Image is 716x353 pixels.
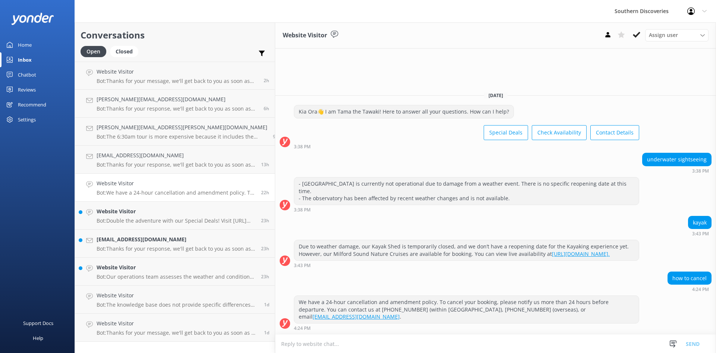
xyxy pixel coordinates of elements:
span: Assign user [649,31,678,39]
span: Sep 07 2025 05:41pm (UTC +12:00) Pacific/Auckland [264,301,269,308]
a: [EMAIL_ADDRESS][DOMAIN_NAME]Bot:Thanks for your response, we'll get back to you as soon as we can... [75,146,275,174]
div: We have a 24-hour cancellation and amendment policy. To cancel your booking, please notify us mor... [294,296,639,323]
div: Closed [110,46,138,57]
strong: 3:38 PM [692,169,709,173]
div: underwater sightseeing [643,153,711,166]
div: Sep 08 2025 04:24pm (UTC +12:00) Pacific/Auckland [294,325,639,331]
p: Bot: Thanks for your message, we'll get back to you as soon as we can. You're also welcome to kee... [97,329,258,336]
strong: 4:24 PM [294,326,311,331]
div: Chatbot [18,67,36,82]
p: Bot: Double the adventure with our Special Deals! Visit [URL][DOMAIN_NAME]. [97,217,255,224]
img: yonder-white-logo.png [11,13,54,25]
h4: [PERSON_NAME][EMAIL_ADDRESS][DOMAIN_NAME] [97,95,258,103]
a: Website VisitorBot:The knowledge base does not provide specific differences between the Glenorchy... [75,286,275,314]
div: Home [18,37,32,52]
div: Recommend [18,97,46,112]
div: Open [81,46,106,57]
strong: 3:38 PM [294,145,311,149]
div: Sep 08 2025 03:38pm (UTC +12:00) Pacific/Auckland [294,144,639,149]
p: Bot: Our operations team assesses the weather and conditions for every cruise departure to ensure... [97,273,255,280]
div: Kia Ora👋 I am Tama the Tawaki! Here to answer all your questions. How can I help? [294,105,514,118]
h4: Website Visitor [97,291,258,300]
span: Sep 09 2025 05:18am (UTC +12:00) Pacific/Auckland [273,133,279,140]
a: Website VisitorBot:Thanks for your message, we'll get back to you as soon as we can. You're also ... [75,62,275,90]
div: Assign User [645,29,709,41]
p: Bot: Thanks for your response, we'll get back to you as soon as we can during opening hours. [97,105,258,112]
a: [URL][DOMAIN_NAME]. [552,250,610,257]
h4: Website Visitor [97,68,258,76]
p: Bot: Thanks for your response, we'll get back to you as soon as we can during opening hours. [97,161,255,168]
a: [PERSON_NAME][EMAIL_ADDRESS][DOMAIN_NAME]Bot:Thanks for your response, we'll get back to you as s... [75,90,275,118]
a: Closed [110,47,142,55]
span: [DATE] [484,92,508,99]
div: Sep 08 2025 03:38pm (UTC +12:00) Pacific/Auckland [294,207,639,212]
strong: 3:43 PM [692,232,709,236]
div: Sep 08 2025 03:43pm (UTC +12:00) Pacific/Auckland [688,231,712,236]
div: Settings [18,112,36,127]
h4: Website Visitor [97,179,255,188]
div: Reviews [18,82,36,97]
h4: [PERSON_NAME][EMAIL_ADDRESS][PERSON_NAME][DOMAIN_NAME] [97,123,267,131]
span: Sep 08 2025 03:29pm (UTC +12:00) Pacific/Auckland [261,217,269,224]
p: Bot: Thanks for your response, we'll get back to you as soon as we can during opening hours. [97,245,255,252]
a: Open [81,47,110,55]
p: Bot: Thanks for your message, we'll get back to you as soon as we can. You're also welcome to kee... [97,78,258,84]
strong: 4:24 PM [692,287,709,292]
span: Sep 08 2025 03:15pm (UTC +12:00) Pacific/Auckland [261,245,269,252]
p: Bot: The 6:30am tour is more expensive because it includes the 12:45pm Cruise in [GEOGRAPHIC_DATA... [97,133,267,140]
strong: 3:43 PM [294,263,311,268]
div: - [GEOGRAPHIC_DATA] is currently not operational due to damage from a weather event. There is no ... [294,177,639,205]
strong: 3:38 PM [294,208,311,212]
span: Sep 08 2025 03:05pm (UTC +12:00) Pacific/Auckland [261,273,269,280]
button: Check Availability [532,125,587,140]
span: Sep 08 2025 04:24pm (UTC +12:00) Pacific/Auckland [261,189,269,196]
a: Website VisitorBot:We have a 24-hour cancellation and amendment policy. To cancel your booking, p... [75,174,275,202]
h4: Website Visitor [97,319,258,328]
p: Bot: We have a 24-hour cancellation and amendment policy. To cancel your booking, please notify u... [97,189,255,196]
a: Website VisitorBot:Double the adventure with our Special Deals! Visit [URL][DOMAIN_NAME].23h [75,202,275,230]
div: Support Docs [23,316,53,331]
h3: Website Visitor [283,31,327,40]
div: Due to weather damage, our Kayak Shed is temporarily closed, and we don’t have a reopening date f... [294,240,639,260]
div: Help [33,331,43,346]
h4: Website Visitor [97,207,255,216]
div: Sep 08 2025 04:24pm (UTC +12:00) Pacific/Auckland [668,287,712,292]
h4: [EMAIL_ADDRESS][DOMAIN_NAME] [97,235,255,244]
a: Website VisitorBot:Thanks for your message, we'll get back to you as soon as we can. You're also ... [75,314,275,342]
h2: Conversations [81,28,269,42]
button: Special Deals [484,125,528,140]
h4: [EMAIL_ADDRESS][DOMAIN_NAME] [97,151,255,160]
span: Sep 09 2025 01:11am (UTC +12:00) Pacific/Auckland [261,161,269,168]
div: Sep 08 2025 03:43pm (UTC +12:00) Pacific/Auckland [294,263,639,268]
a: [EMAIL_ADDRESS][DOMAIN_NAME]Bot:Thanks for your response, we'll get back to you as soon as we can... [75,230,275,258]
a: Website VisitorBot:Our operations team assesses the weather and conditions for every cruise depar... [75,258,275,286]
p: Bot: The knowledge base does not provide specific differences between the Glenorchy Air and Air M... [97,301,258,308]
a: [PERSON_NAME][EMAIL_ADDRESS][PERSON_NAME][DOMAIN_NAME]Bot:The 6:30am tour is more expensive becau... [75,118,275,146]
div: Sep 08 2025 03:38pm (UTC +12:00) Pacific/Auckland [642,168,712,173]
h4: Website Visitor [97,263,255,272]
span: Sep 09 2025 12:44pm (UTC +12:00) Pacific/Auckland [264,77,269,84]
span: Sep 09 2025 08:40am (UTC +12:00) Pacific/Auckland [264,105,269,112]
button: Contact Details [590,125,639,140]
div: Inbox [18,52,32,67]
div: kayak [688,216,711,229]
div: how to cancel [668,272,711,285]
span: Sep 07 2025 03:51pm (UTC +12:00) Pacific/Auckland [264,329,269,336]
a: [EMAIL_ADDRESS][DOMAIN_NAME] [313,313,400,320]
